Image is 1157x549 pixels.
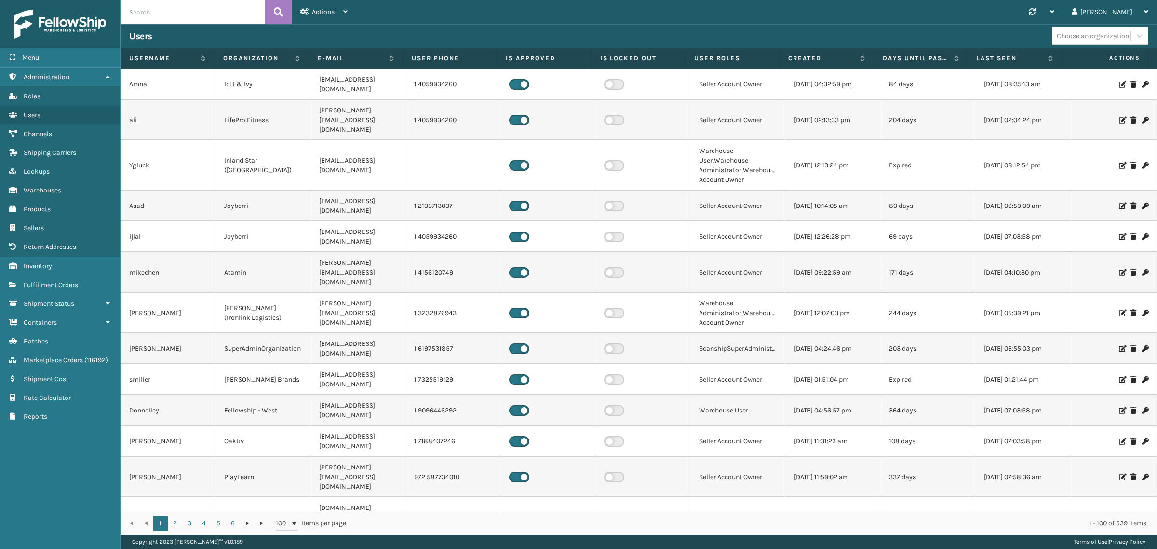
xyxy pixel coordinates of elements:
[1109,538,1145,545] a: Privacy Policy
[24,186,61,194] span: Warehouses
[121,140,215,191] td: Ygluck
[880,497,975,538] td: 101 days
[129,30,152,42] h3: Users
[785,364,880,395] td: [DATE] 01:51:04 pm
[121,221,215,252] td: ijlal
[405,252,500,293] td: 1 4156120749
[785,191,880,221] td: [DATE] 10:14:05 am
[690,100,785,140] td: Seller Account Owner
[215,497,310,538] td: LifePro Fitness
[690,293,785,333] td: Warehouse Administrator,Warehouse Account Owner
[255,516,269,531] a: Go to the last page
[14,10,106,39] img: logo
[168,516,182,531] a: 2
[24,167,50,176] span: Lookups
[405,100,500,140] td: 1 4059934260
[880,426,975,457] td: 108 days
[258,520,266,527] span: Go to the last page
[360,519,1146,528] div: 1 - 100 of 539 items
[690,497,785,538] td: Seller Account Owner
[24,205,51,213] span: Products
[310,364,405,395] td: [EMAIL_ADDRESS][DOMAIN_NAME]
[880,69,975,100] td: 84 days
[310,100,405,140] td: [PERSON_NAME][EMAIL_ADDRESS][DOMAIN_NAME]
[121,293,215,333] td: [PERSON_NAME]
[121,426,215,457] td: [PERSON_NAME]
[24,149,76,157] span: Shipping Carriers
[310,426,405,457] td: [EMAIL_ADDRESS][DOMAIN_NAME]
[1119,81,1125,88] i: Edit
[405,395,500,426] td: 1 9096446292
[153,516,168,531] a: 1
[880,140,975,191] td: Expired
[690,395,785,426] td: Warehouse User
[405,364,500,395] td: 1 7325519129
[880,293,975,333] td: 244 days
[24,281,78,289] span: Fulfillment Orders
[121,333,215,364] td: [PERSON_NAME]
[1142,407,1148,414] i: Change Password
[215,457,310,497] td: PlayLearn
[1119,474,1125,480] i: Edit
[215,140,310,191] td: Inland Star ([GEOGRAPHIC_DATA])
[1142,310,1148,316] i: Change Password
[405,333,500,364] td: 1 6197531857
[129,54,196,63] label: Username
[310,333,405,364] td: [EMAIL_ADDRESS][DOMAIN_NAME]
[24,375,68,383] span: Shipment Cost
[1130,376,1136,383] i: Delete
[1119,438,1125,445] i: Edit
[1130,474,1136,480] i: Delete
[1142,438,1148,445] i: Change Password
[690,140,785,191] td: Warehouse User,Warehouse Administrator,Warehouse Account Owner
[310,457,405,497] td: [PERSON_NAME][EMAIL_ADDRESS][DOMAIN_NAME]
[405,191,500,221] td: 1 2133713037
[975,457,1070,497] td: [DATE] 07:58:36 am
[1130,269,1136,276] i: Delete
[975,191,1070,221] td: [DATE] 06:59:09 am
[1119,203,1125,209] i: Edit
[223,54,290,63] label: Organization
[1142,162,1148,169] i: Change Password
[975,497,1070,538] td: [DATE] 02:27:39 pm
[121,395,215,426] td: Donnelley
[1074,535,1145,549] div: |
[1130,345,1136,352] i: Delete
[405,457,500,497] td: 972 587734010
[215,69,310,100] td: loft & Ivy
[121,252,215,293] td: mikechen
[880,364,975,395] td: Expired
[405,497,500,538] td: 1 14059934260
[975,221,1070,252] td: [DATE] 07:03:58 pm
[243,520,251,527] span: Go to the next page
[312,8,335,16] span: Actions
[1119,407,1125,414] i: Edit
[405,293,500,333] td: 1 3232876943
[1119,269,1125,276] i: Edit
[310,395,405,426] td: [EMAIL_ADDRESS][DOMAIN_NAME]
[215,221,310,252] td: Joyberri
[310,191,405,221] td: [EMAIL_ADDRESS][DOMAIN_NAME]
[1119,345,1125,352] i: Edit
[1130,117,1136,124] i: Delete
[24,224,44,232] span: Sellers
[785,100,880,140] td: [DATE] 02:13:33 pm
[121,457,215,497] td: [PERSON_NAME]
[785,252,880,293] td: [DATE] 09:22:59 am
[880,191,975,221] td: 80 days
[690,191,785,221] td: Seller Account Owner
[121,191,215,221] td: Asad
[405,426,500,457] td: 1 7188407246
[785,333,880,364] td: [DATE] 04:24:46 pm
[1065,50,1146,66] span: Actions
[310,293,405,333] td: [PERSON_NAME][EMAIL_ADDRESS][DOMAIN_NAME]
[977,54,1043,63] label: Last Seen
[24,394,71,402] span: Rate Calculator
[785,293,880,333] td: [DATE] 12:07:03 pm
[1130,203,1136,209] i: Delete
[975,69,1070,100] td: [DATE] 08:35:13 am
[975,293,1070,333] td: [DATE] 05:39:21 pm
[276,516,346,531] span: items per page
[215,333,310,364] td: SuperAdminOrganization
[121,69,215,100] td: Amna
